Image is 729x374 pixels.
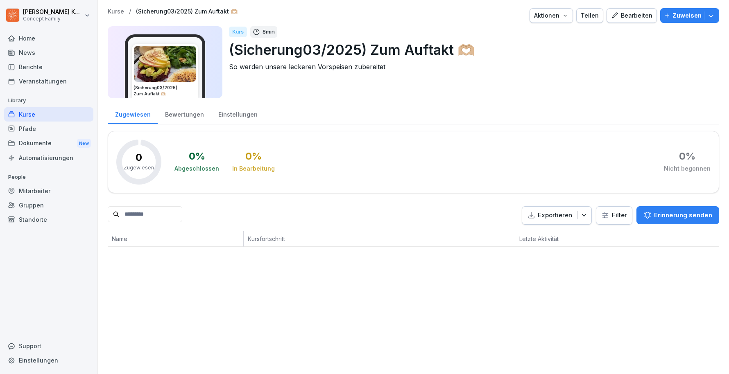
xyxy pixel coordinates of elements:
[4,74,93,88] a: Veranstaltungen
[4,122,93,136] a: Pfade
[232,164,275,173] div: In Bearbeitung
[4,151,93,165] a: Automatisierungen
[538,211,572,220] p: Exportieren
[534,11,568,20] div: Aktionen
[4,107,93,122] a: Kurse
[229,39,713,60] p: (Sicherung03/2025) Zum Auftakt 🫶🏼
[211,103,265,124] a: Einstellungen
[607,8,657,23] button: Bearbeiten
[245,151,262,161] div: 0 %
[4,198,93,212] a: Gruppen
[522,206,592,225] button: Exportieren
[124,164,154,171] p: Zugewiesen
[158,103,211,124] a: Bewertungen
[4,136,93,151] a: DokumenteNew
[189,151,205,161] div: 0 %
[4,212,93,227] a: Standorte
[611,11,652,20] div: Bearbeiten
[229,62,713,72] p: So werden unsere leckeren Vorspeisen zubereitet
[601,211,627,219] div: Filter
[636,206,719,224] button: Erinnerung senden
[229,27,247,37] div: Kurs
[4,136,93,151] div: Dokumente
[581,11,599,20] div: Teilen
[4,45,93,60] a: News
[4,31,93,45] a: Home
[679,151,695,161] div: 0 %
[77,139,91,148] div: New
[108,8,124,15] a: Kurse
[136,153,142,162] p: 0
[596,207,632,224] button: Filter
[129,8,131,15] p: /
[174,164,219,173] div: Abgeschlossen
[4,94,93,107] p: Library
[664,164,711,173] div: Nicht begonnen
[672,11,702,20] p: Zuweisen
[248,234,410,243] p: Kursfortschritt
[4,353,93,367] a: Einstellungen
[134,46,196,82] img: biiehyt21z1t1563q7q3csmj.png
[112,234,239,243] p: Name
[23,16,83,22] p: Concept Family
[134,85,197,97] h3: (Sicherung03/2025) Zum Auftakt 🫶🏼
[654,211,712,220] p: Erinnerung senden
[530,8,573,23] button: Aktionen
[23,9,83,16] p: [PERSON_NAME] Komarov
[660,8,719,23] button: Zuweisen
[519,234,596,243] p: Letzte Aktivität
[108,103,158,124] a: Zugewiesen
[576,8,603,23] button: Teilen
[263,28,275,36] p: 8 min
[4,171,93,184] p: People
[4,339,93,353] div: Support
[4,184,93,198] a: Mitarbeiter
[136,8,238,15] a: (Sicherung03/2025) Zum Auftakt 🫶🏼
[4,60,93,74] a: Berichte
